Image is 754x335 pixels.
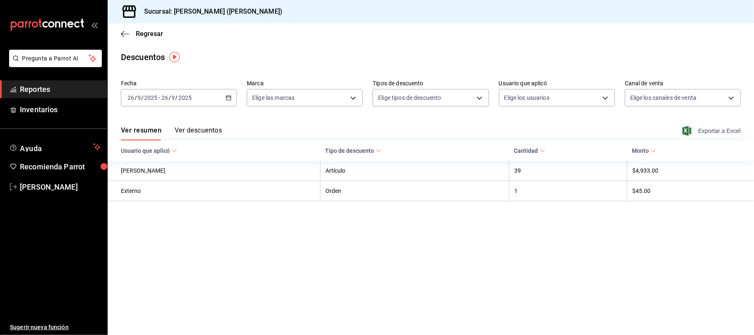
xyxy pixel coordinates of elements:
span: Tipo de descuento [325,147,381,154]
span: Inventarios [20,104,101,115]
span: / [141,94,144,101]
span: Regresar [136,30,163,38]
span: Elige las marcas [252,94,294,102]
th: $4,933.00 [627,161,754,181]
span: / [135,94,137,101]
input: -- [127,94,135,101]
th: Externo [108,181,320,201]
input: -- [161,94,169,101]
span: Elige los usuarios [504,94,549,102]
label: Marca [247,81,363,87]
label: Fecha [121,81,237,87]
button: open_drawer_menu [91,22,98,28]
button: Ver descuentos [175,126,222,140]
span: Sugerir nueva función [10,323,101,332]
th: Artículo [320,161,509,181]
button: Regresar [121,30,163,38]
th: Orden [320,181,509,201]
label: Canal de venta [625,81,741,87]
th: $45.00 [627,181,754,201]
span: Recomienda Parrot [20,161,101,172]
input: -- [137,94,141,101]
button: Exportar a Excel [684,126,741,136]
span: Ayuda [20,142,90,152]
th: 1 [509,181,627,201]
button: Pregunta a Parrot AI [9,50,102,67]
span: / [176,94,178,101]
label: Usuario que aplicó [499,81,615,87]
th: 39 [509,161,627,181]
label: Tipos de descuento [373,81,489,87]
input: -- [171,94,176,101]
span: Usuario que aplicó [121,147,177,154]
img: Tooltip marker [169,52,180,62]
a: Pregunta a Parrot AI [6,60,102,69]
div: Descuentos [121,51,165,63]
span: - [159,94,160,101]
input: ---- [178,94,192,101]
span: Cantidad [514,147,545,154]
span: Pregunta a Parrot AI [22,54,89,63]
h3: Sucursal: [PERSON_NAME] ([PERSON_NAME]) [137,7,282,17]
input: ---- [144,94,158,101]
span: Elige tipos de descuento [378,94,441,102]
th: [PERSON_NAME] [108,161,320,181]
span: Monto [632,147,656,154]
div: navigation tabs [121,126,222,140]
span: Reportes [20,84,101,95]
span: [PERSON_NAME] [20,181,101,193]
button: Ver resumen [121,126,161,140]
span: Elige los canales de venta [630,94,696,102]
span: / [169,94,171,101]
